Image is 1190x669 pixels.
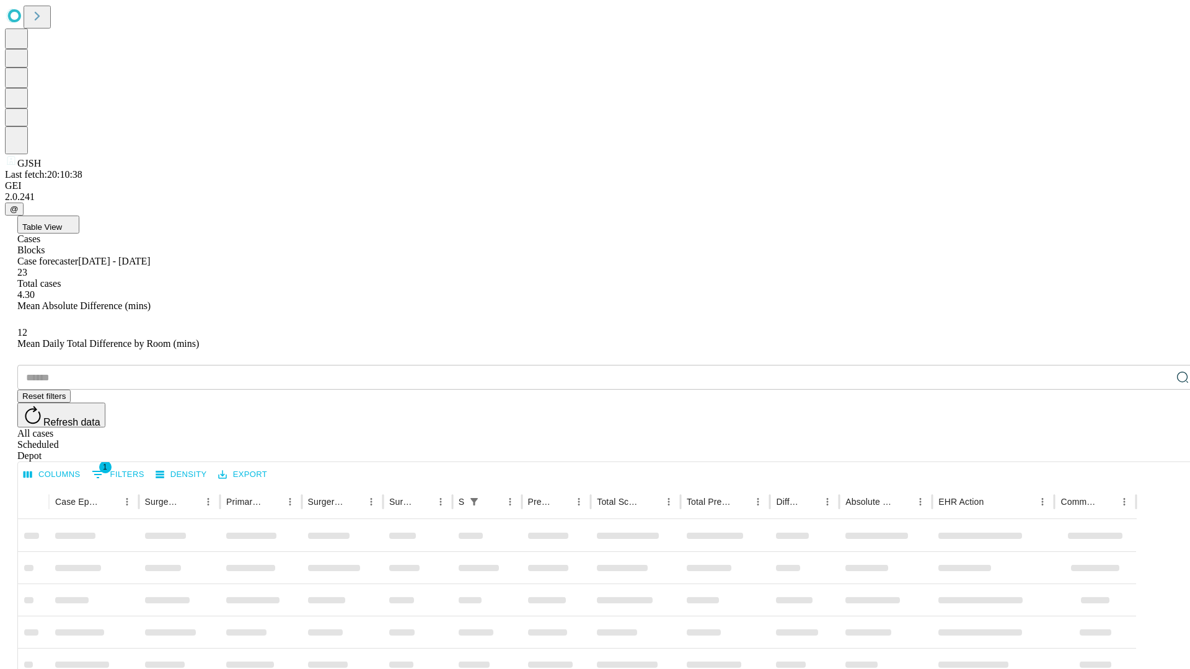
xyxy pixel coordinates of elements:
button: Sort [264,493,281,510]
button: Sort [643,493,660,510]
span: GJSH [17,158,41,168]
span: 23 [17,267,27,278]
div: Difference [776,497,800,507]
div: Total Predicted Duration [687,497,731,507]
button: Menu [1116,493,1133,510]
span: @ [10,204,19,214]
span: Table View [22,222,62,232]
div: 2.0.241 [5,191,1185,203]
button: Menu [570,493,588,510]
span: Case forecaster [17,256,78,266]
button: Menu [749,493,767,510]
button: Sort [484,493,501,510]
button: Menu [912,493,929,510]
button: Menu [363,493,380,510]
button: Menu [501,493,519,510]
button: Menu [819,493,836,510]
button: Menu [1034,493,1051,510]
button: Menu [432,493,449,510]
span: Total cases [17,278,61,289]
span: Mean Absolute Difference (mins) [17,300,151,311]
button: Sort [732,493,749,510]
div: Case Epic Id [55,497,100,507]
button: Sort [894,493,912,510]
span: Reset filters [22,391,66,401]
span: 1 [99,461,112,473]
div: Surgery Date [389,497,413,507]
div: 1 active filter [465,493,483,510]
button: Refresh data [17,403,105,427]
button: Sort [101,493,118,510]
span: [DATE] - [DATE] [78,256,150,266]
button: Sort [415,493,432,510]
button: Menu [660,493,677,510]
button: Sort [345,493,363,510]
button: Select columns [20,465,84,484]
button: Sort [182,493,200,510]
div: Primary Service [226,497,262,507]
button: Sort [1098,493,1116,510]
div: Surgeon Name [145,497,181,507]
button: Menu [200,493,217,510]
div: Comments [1060,497,1096,507]
div: EHR Action [938,497,984,507]
div: Surgery Name [308,497,344,507]
span: Last fetch: 20:10:38 [5,169,82,180]
div: Scheduled In Room Duration [459,497,464,507]
button: Menu [118,493,136,510]
button: Sort [801,493,819,510]
div: Absolute Difference [845,497,893,507]
span: Refresh data [43,417,100,427]
button: Sort [985,493,1002,510]
button: Reset filters [17,390,71,403]
button: Density [152,465,210,484]
div: GEI [5,180,1185,191]
button: Show filters [89,465,148,484]
button: Export [215,465,270,484]
span: 4.30 [17,289,35,300]
button: Menu [281,493,299,510]
div: Total Scheduled Duration [597,497,641,507]
span: Mean Daily Total Difference by Room (mins) [17,338,199,349]
div: Predicted In Room Duration [528,497,552,507]
button: @ [5,203,24,216]
span: 12 [17,327,27,338]
button: Show filters [465,493,483,510]
button: Sort [553,493,570,510]
button: Table View [17,216,79,234]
